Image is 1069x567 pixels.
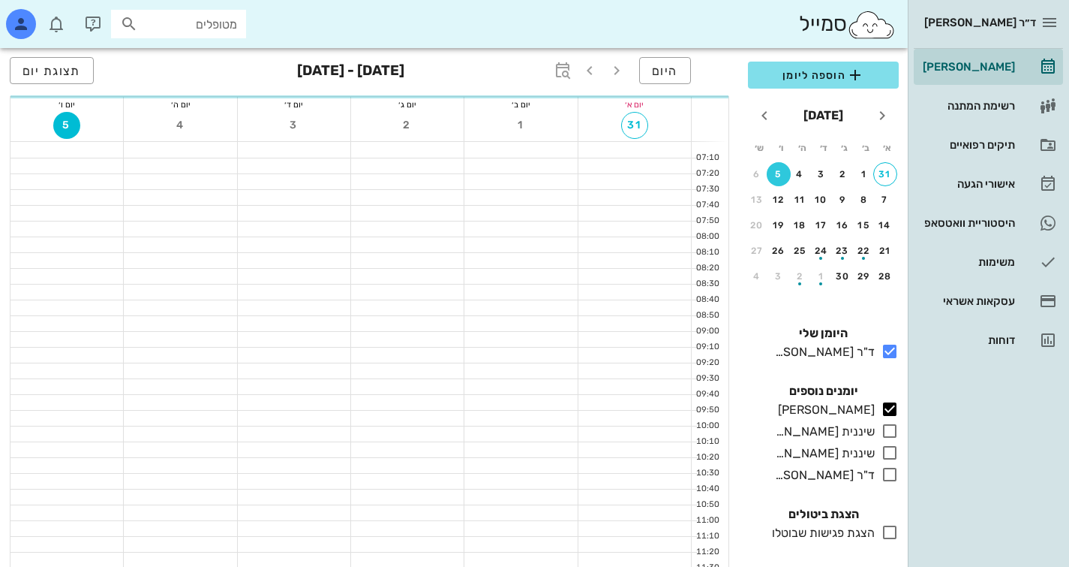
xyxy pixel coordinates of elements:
div: 7 [873,195,897,205]
button: 31 [621,112,648,139]
div: 09:40 [692,388,722,401]
div: 10:00 [692,420,722,433]
a: רשימת המתנה [914,88,1063,124]
div: 08:50 [692,309,722,322]
th: ד׳ [813,135,833,161]
a: עסקאות אשראי [914,283,1063,319]
div: 07:10 [692,152,722,164]
div: 08:40 [692,294,722,306]
button: 20 [745,213,769,237]
button: חודש הבא [751,102,778,129]
div: 25 [788,246,812,256]
button: 26 [767,239,791,263]
a: תיקים רפואיים [914,127,1063,163]
div: 07:20 [692,167,722,180]
div: 11 [788,195,812,205]
button: 1 [508,112,535,139]
button: 31 [873,162,897,186]
div: 08:10 [692,246,722,259]
button: תצוגת יום [10,57,94,84]
div: 1 [852,169,876,179]
button: חודש שעבר [869,102,896,129]
button: 14 [873,213,897,237]
div: 24 [809,246,833,256]
button: 10 [809,188,833,212]
div: 3 [809,169,833,179]
div: 10:30 [692,467,722,480]
div: 2 [830,169,854,179]
a: אישורי הגעה [914,166,1063,202]
div: 30 [830,271,854,282]
div: 15 [852,220,876,231]
div: יום ד׳ [238,97,350,112]
h4: יומנים נוספים [748,382,899,400]
button: 12 [767,188,791,212]
button: 3 [281,112,308,139]
div: 07:40 [692,199,722,212]
div: תיקים רפואיים [920,139,1015,151]
div: [PERSON_NAME] [772,401,875,419]
button: 27 [745,239,769,263]
div: 08:20 [692,262,722,275]
div: 10:20 [692,451,722,464]
div: 1 [809,271,833,282]
div: 09:00 [692,325,722,338]
th: ב׳ [856,135,875,161]
div: משימות [920,256,1015,268]
div: 16 [830,220,854,231]
span: היום [652,64,678,78]
div: אישורי הגעה [920,178,1015,190]
div: ד"ר [PERSON_NAME] [769,343,875,361]
button: 30 [830,264,854,288]
a: משימות [914,244,1063,280]
div: 07:30 [692,183,722,196]
button: 8 [852,188,876,212]
div: שיננית [PERSON_NAME] [769,423,875,441]
div: 27 [745,246,769,256]
div: 08:00 [692,231,722,243]
span: הוספה ליומן [760,66,887,84]
div: עסקאות אשראי [920,295,1015,307]
h4: הצגת ביטולים [748,505,899,523]
div: סמייל [799,8,896,41]
span: 31 [622,119,647,131]
div: 2 [788,271,812,282]
div: 14 [873,220,897,231]
button: 2 [394,112,421,139]
span: תג [44,12,53,21]
button: היום [639,57,691,84]
span: 4 [167,119,194,131]
button: 24 [809,239,833,263]
span: 1 [508,119,535,131]
div: 5 [767,169,791,179]
button: 4 [167,112,194,139]
div: רשימת המתנה [920,100,1015,112]
h3: [DATE] - [DATE] [297,57,404,87]
button: 1 [809,264,833,288]
th: ש׳ [749,135,769,161]
div: 09:50 [692,404,722,417]
div: יום א׳ [578,97,691,112]
button: הוספה ליומן [748,62,899,89]
button: 16 [830,213,854,237]
div: 11:20 [692,546,722,559]
button: 2 [788,264,812,288]
div: יום ב׳ [464,97,577,112]
span: 2 [394,119,421,131]
div: 07:50 [692,215,722,228]
button: 2 [830,162,854,186]
button: 3 [767,264,791,288]
button: 13 [745,188,769,212]
div: 11:00 [692,514,722,527]
button: 21 [873,239,897,263]
th: ג׳ [835,135,854,161]
div: 3 [767,271,791,282]
a: דוחות [914,322,1063,358]
button: 15 [852,213,876,237]
button: 5 [767,162,791,186]
div: 22 [852,246,876,256]
div: 6 [745,169,769,179]
button: 4 [745,264,769,288]
div: יום ו׳ [11,97,123,112]
button: 11 [788,188,812,212]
